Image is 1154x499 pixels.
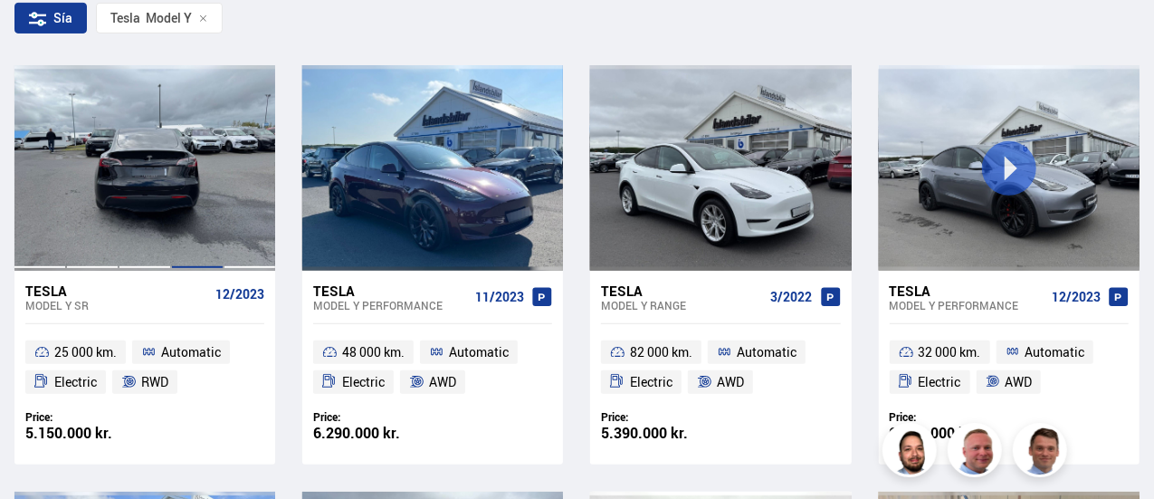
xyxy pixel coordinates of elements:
[475,290,524,304] span: 11/2023
[429,371,456,393] span: AWD
[342,341,405,363] span: 48 000 km.
[25,410,145,424] div: Price:
[25,299,208,312] div: Model Y SR
[590,271,851,465] a: Tesla Model Y RANGE 3/2022 82 000 km. Automatic Electric AWD Price: 5.390.000 kr.
[601,410,720,424] div: Price:
[110,11,140,25] div: Tesla
[25,283,208,299] div: Tesla
[54,341,117,363] span: 25 000 km.
[771,290,813,304] span: 3/2022
[1016,426,1070,480] img: FbJEzSuNWCJXmdc-.webp
[215,287,264,302] span: 12/2023
[14,271,275,465] a: Tesla Model Y SR 12/2023 25 000 km. Automatic Electric RWD Price: 5.150.000 kr.
[1052,290,1101,304] span: 12/2023
[919,341,981,363] span: 32 000 km.
[25,426,145,441] div: 5.150.000 kr.
[1005,371,1032,393] span: AWD
[1025,341,1084,363] span: Automatic
[54,371,97,393] span: Electric
[630,341,692,363] span: 82 000 km.
[141,371,168,393] span: RWD
[302,271,563,465] a: Tesla Model Y PERFORMANCE 11/2023 48 000 km. Automatic Electric AWD Price: 6.290.000 kr.
[630,371,672,393] span: Electric
[737,341,796,363] span: Automatic
[313,410,433,424] div: Price:
[717,371,744,393] span: AWD
[890,283,1044,299] div: Tesla
[890,299,1044,312] div: Model Y PERFORMANCE
[313,283,468,299] div: Tesla
[919,371,961,393] span: Electric
[601,283,763,299] div: Tesla
[313,426,433,441] div: 6.290.000 kr.
[342,371,385,393] span: Electric
[601,426,720,441] div: 5.390.000 kr.
[14,3,87,34] div: Sía
[890,410,1009,424] div: Price:
[885,426,939,480] img: nhp88E3Fdnt1Opn2.png
[449,341,509,363] span: Automatic
[950,426,1005,480] img: siFngHWaQ9KaOqBr.png
[601,299,763,312] div: Model Y RANGE
[110,11,192,25] span: Model Y
[879,271,1140,465] a: Tesla Model Y PERFORMANCE 12/2023 32 000 km. Automatic Electric AWD Price: 6.290.000 kr.
[161,341,221,363] span: Automatic
[313,299,468,312] div: Model Y PERFORMANCE
[14,7,69,62] button: Open LiveChat chat widget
